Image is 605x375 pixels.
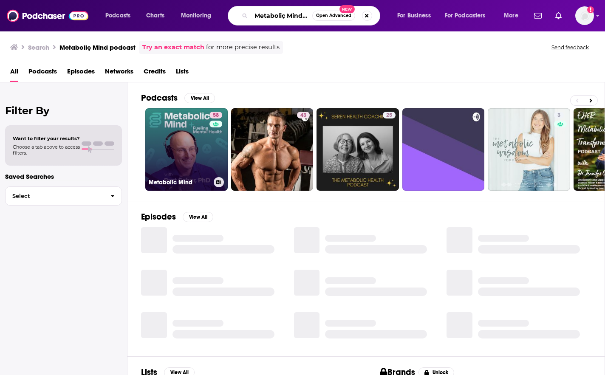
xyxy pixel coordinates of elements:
[59,43,136,51] h3: Metaboliç Mind podcast
[549,44,591,51] button: Send feedback
[397,10,431,22] span: For Business
[488,108,570,191] a: 3
[391,9,441,23] button: open menu
[145,108,228,191] a: 58Metabolic Mind
[13,135,80,141] span: Want to filter your results?
[236,6,388,25] div: Search podcasts, credits, & more...
[144,65,166,82] a: Credits
[575,6,594,25] span: Logged in as SkyHorsePub35
[316,14,351,18] span: Open Advanced
[300,111,306,120] span: 43
[209,112,222,118] a: 58
[445,10,486,22] span: For Podcasters
[587,6,594,13] svg: Add a profile image
[7,8,88,24] img: Podchaser - Follow, Share and Rate Podcasts
[6,193,104,199] span: Select
[181,10,211,22] span: Monitoring
[575,6,594,25] button: Show profile menu
[231,108,314,191] a: 43
[531,8,545,23] a: Show notifications dropdown
[183,212,213,222] button: View All
[176,65,189,82] a: Lists
[105,10,130,22] span: Podcasts
[575,6,594,25] img: User Profile
[5,186,122,206] button: Select
[184,93,215,103] button: View All
[99,9,141,23] button: open menu
[141,211,213,222] a: EpisodesView All
[141,93,215,103] a: PodcastsView All
[498,9,529,23] button: open menu
[251,9,312,23] input: Search podcasts, credits, & more...
[504,10,518,22] span: More
[5,172,122,180] p: Saved Searches
[142,42,204,52] a: Try an exact match
[554,112,564,118] a: 3
[141,93,178,103] h2: Podcasts
[317,108,399,191] a: 25
[141,9,170,23] a: Charts
[213,111,219,120] span: 58
[67,65,95,82] a: Episodes
[28,65,57,82] a: Podcasts
[339,5,355,13] span: New
[146,10,164,22] span: Charts
[105,65,133,82] a: Networks
[552,8,565,23] a: Show notifications dropdown
[175,9,222,23] button: open menu
[386,111,392,120] span: 25
[13,144,80,156] span: Choose a tab above to access filters.
[10,65,18,82] a: All
[149,179,210,186] h3: Metabolic Mind
[297,112,310,118] a: 43
[28,43,49,51] h3: Search
[5,104,122,117] h2: Filter By
[383,112,396,118] a: 25
[141,211,176,222] h2: Episodes
[312,11,355,21] button: Open AdvancedNew
[557,111,560,120] span: 3
[439,9,498,23] button: open menu
[206,42,280,52] span: for more precise results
